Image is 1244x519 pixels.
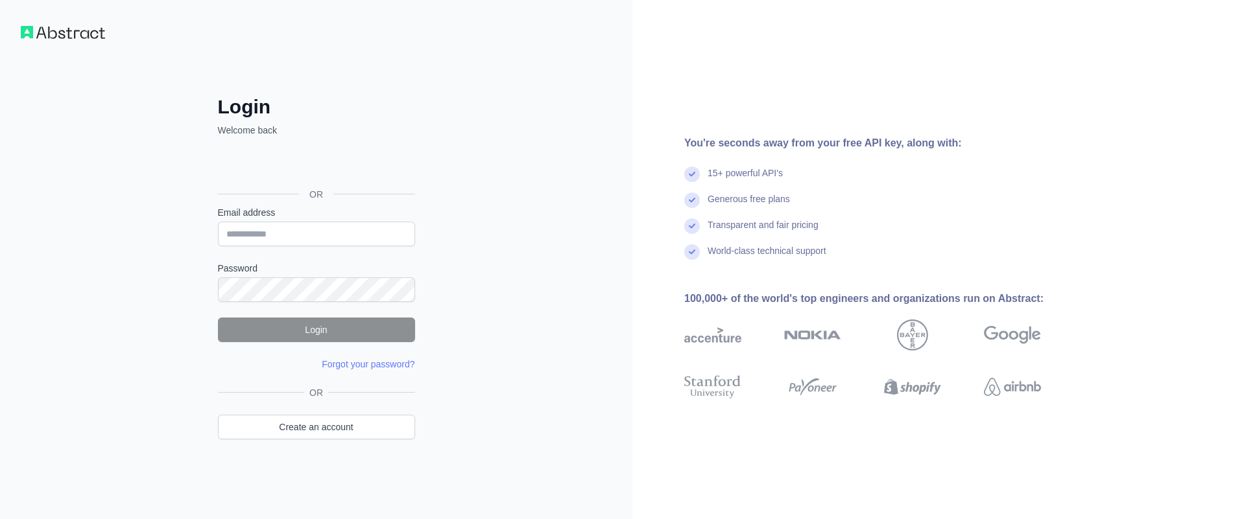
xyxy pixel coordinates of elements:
img: stanford university [684,373,741,401]
div: Generous free plans [708,192,790,218]
p: Welcome back [218,124,415,137]
h2: Login [218,95,415,119]
a: Forgot your password? [322,359,414,369]
div: 15+ powerful API's [708,167,783,192]
img: google [984,319,1041,351]
label: Password [218,262,415,275]
button: Login [218,317,415,342]
img: check mark [684,244,700,260]
img: shopify [884,373,941,401]
img: Workflow [21,26,105,39]
label: Email address [218,206,415,219]
img: check mark [684,218,700,234]
img: bayer [897,319,928,351]
div: World-class technical support [708,244,826,270]
a: Create an account [218,415,415,439]
span: OR [304,386,328,399]
span: OR [299,188,333,201]
div: Transparent and fair pricing [708,218,819,244]
img: check mark [684,167,700,182]
img: check mark [684,192,700,208]
div: You're seconds away from your free API key, along with: [684,135,1083,151]
img: nokia [784,319,841,351]
div: 100,000+ of the world's top engineers and organizations run on Abstract: [684,291,1083,306]
iframe: Sign in with Google Button [211,151,419,179]
img: accenture [684,319,741,351]
img: payoneer [784,373,841,401]
img: airbnb [984,373,1041,401]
